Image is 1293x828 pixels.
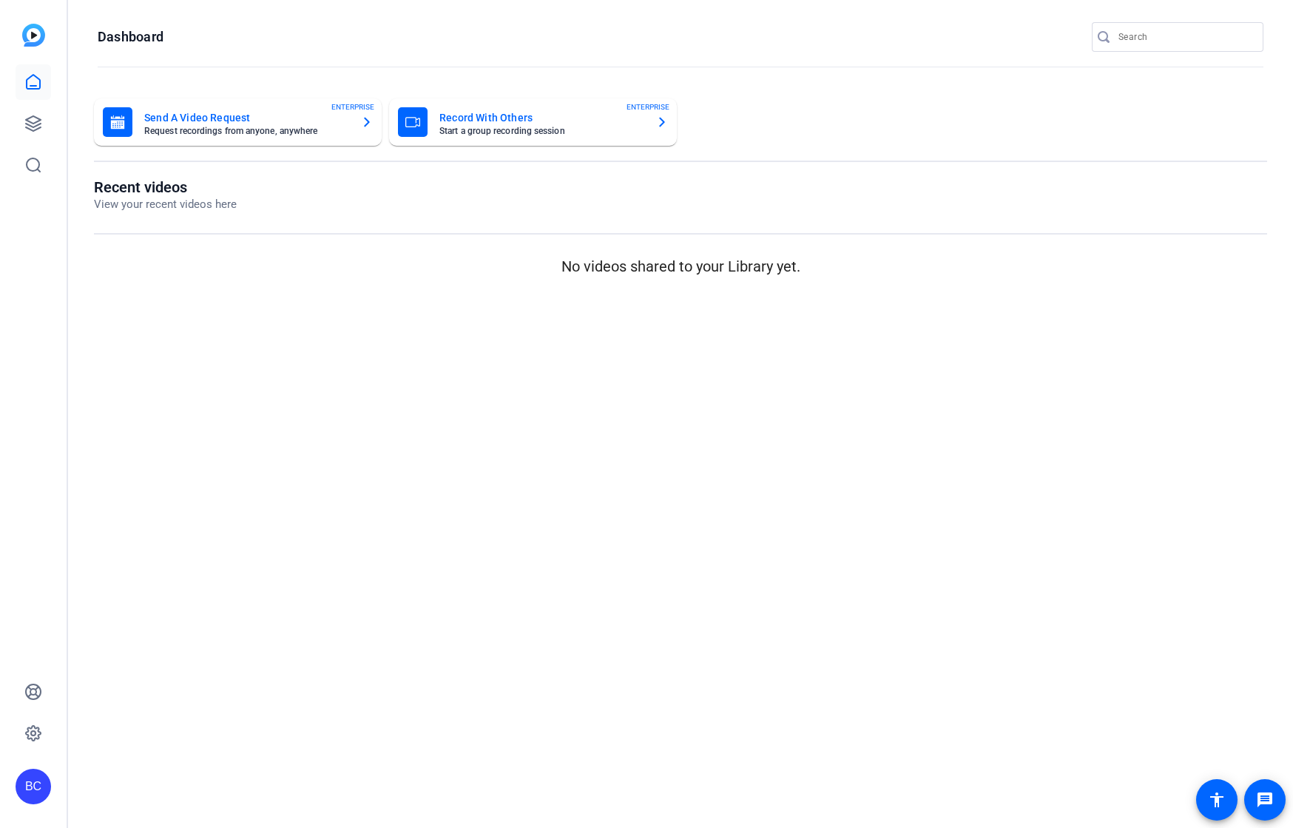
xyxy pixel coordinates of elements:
p: No videos shared to your Library yet. [94,255,1267,277]
div: BC [16,769,51,804]
span: ENTERPRISE [331,101,374,112]
h1: Recent videos [94,178,237,196]
mat-card-subtitle: Start a group recording session [439,127,644,135]
p: View your recent videos here [94,196,237,213]
mat-card-title: Send A Video Request [144,109,349,127]
mat-card-title: Record With Others [439,109,644,127]
mat-icon: accessibility [1208,791,1226,809]
h1: Dashboard [98,28,163,46]
mat-icon: message [1256,791,1274,809]
img: blue-gradient.svg [22,24,45,47]
mat-card-subtitle: Request recordings from anyone, anywhere [144,127,349,135]
button: Record With OthersStart a group recording sessionENTERPRISE [389,98,677,146]
span: ENTERPRISE [627,101,669,112]
input: Search [1118,28,1252,46]
button: Send A Video RequestRequest recordings from anyone, anywhereENTERPRISE [94,98,382,146]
